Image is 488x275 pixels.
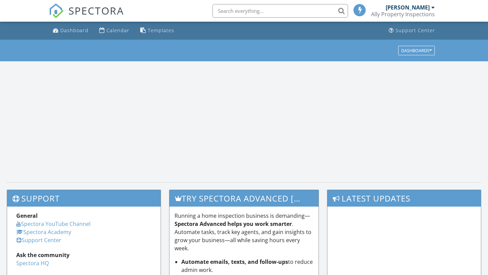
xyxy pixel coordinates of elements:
[16,236,61,244] a: Support Center
[16,212,38,219] strong: General
[181,258,314,274] li: to reduce admin work.
[49,3,64,18] img: The Best Home Inspection Software - Spectora
[386,24,438,37] a: Support Center
[401,48,432,53] div: Dashboards
[16,228,71,236] a: Spectora Academy
[50,24,91,37] a: Dashboard
[212,4,348,18] input: Search everything...
[371,11,435,18] div: Ally Property Inspections
[68,3,124,18] span: SPECTORA
[175,212,314,252] p: Running a home inspection business is demanding— . Automate tasks, track key agents, and gain ins...
[97,24,132,37] a: Calendar
[16,251,151,259] div: Ask the community
[386,4,430,11] div: [PERSON_NAME]
[148,27,174,34] div: Templates
[398,46,435,55] button: Dashboards
[106,27,129,34] div: Calendar
[16,259,49,267] a: Spectora HQ
[16,220,90,228] a: Spectora YouTube Channel
[181,258,288,266] strong: Automate emails, texts, and follow-ups
[138,24,177,37] a: Templates
[49,9,124,23] a: SPECTORA
[7,190,161,207] h3: Support
[169,190,319,207] h3: Try spectora advanced [DATE]
[395,27,435,34] div: Support Center
[60,27,88,34] div: Dashboard
[175,220,292,228] strong: Spectora Advanced helps you work smarter
[327,190,481,207] h3: Latest Updates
